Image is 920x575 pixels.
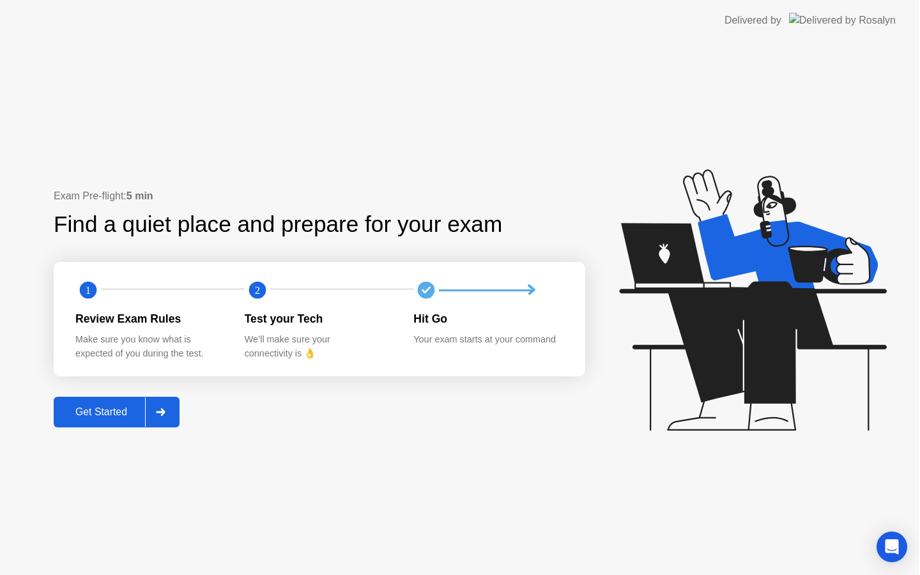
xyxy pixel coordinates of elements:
[724,13,781,28] div: Delivered by
[86,284,91,296] text: 1
[54,208,504,241] div: Find a quiet place and prepare for your exam
[877,532,907,562] div: Open Intercom Messenger
[75,333,224,360] div: Make sure you know what is expected of you during the test.
[255,284,260,296] text: 2
[54,188,585,204] div: Exam Pre-flight:
[126,190,153,201] b: 5 min
[75,310,224,327] div: Review Exam Rules
[789,13,896,27] img: Delivered by Rosalyn
[245,310,394,327] div: Test your Tech
[413,333,562,347] div: Your exam starts at your command
[54,397,180,427] button: Get Started
[413,310,562,327] div: Hit Go
[245,333,394,360] div: We’ll make sure your connectivity is 👌
[57,406,145,418] div: Get Started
